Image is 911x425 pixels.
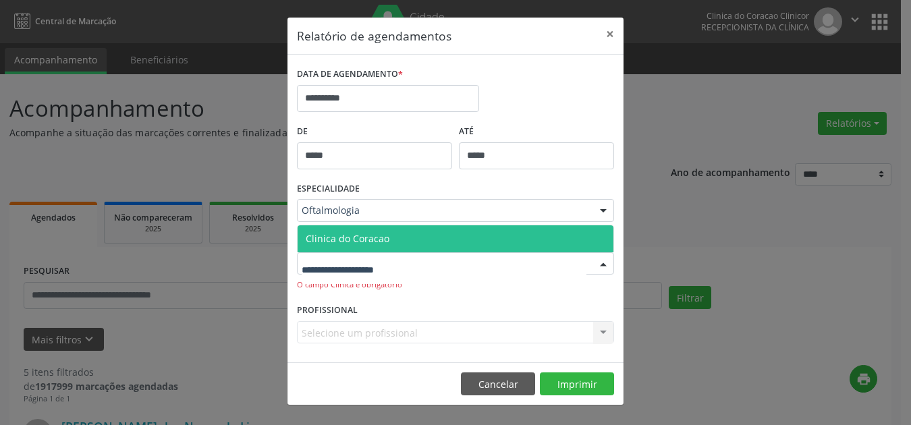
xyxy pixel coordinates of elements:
label: ATÉ [459,121,614,142]
span: Oftalmologia [302,204,586,217]
button: Imprimir [540,372,614,395]
label: De [297,121,452,142]
button: Close [597,18,624,51]
span: Clinica do Coracao [306,232,389,245]
label: PROFISSIONAL [297,300,358,321]
div: O campo Clínica é obrigatório [297,279,614,291]
label: DATA DE AGENDAMENTO [297,64,403,85]
label: ESPECIALIDADE [297,179,360,200]
button: Cancelar [461,372,535,395]
h5: Relatório de agendamentos [297,27,451,45]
